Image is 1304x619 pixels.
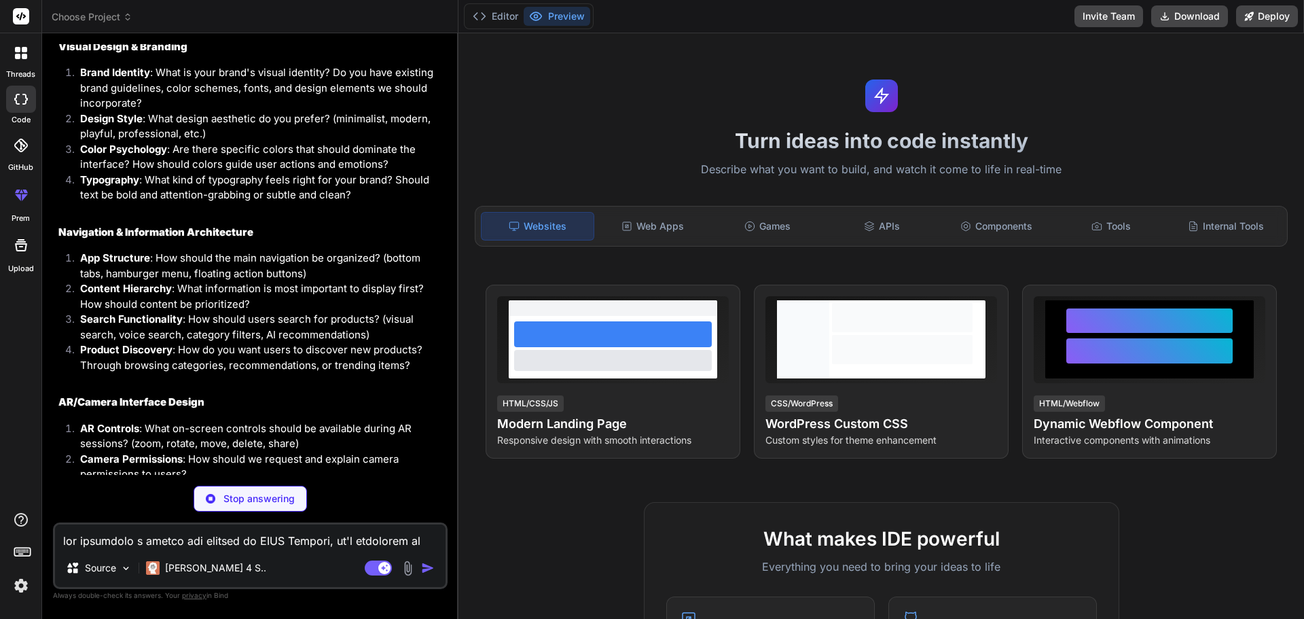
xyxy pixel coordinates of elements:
strong: Navigation & Information Architecture [58,226,253,238]
li: : What information is most important to display first? How should content be prioritized? [69,281,445,312]
strong: Typography [80,173,139,186]
p: Source [85,561,116,575]
strong: Design Style [80,112,143,125]
p: Responsive design with smooth interactions [497,434,729,447]
p: [PERSON_NAME] 4 S.. [165,561,266,575]
li: : What kind of typography feels right for your brand? Should text be bold and attention-grabbing ... [69,173,445,203]
strong: Search Functionality [80,313,183,325]
li: : Are there specific colors that should dominate the interface? How should colors guide user acti... [69,142,445,173]
strong: Visual Design & Branding [58,40,187,53]
li: : How should we request and explain camera permissions to users? [69,452,445,482]
strong: AR Controls [80,422,139,435]
li: : How should the main navigation be organized? (bottom tabs, hamburger menu, floating action butt... [69,251,445,281]
div: HTML/Webflow [1034,395,1105,412]
div: APIs [826,212,938,241]
div: Games [712,212,824,241]
div: Internal Tools [1170,212,1282,241]
h2: What makes IDE powerful [666,525,1097,553]
strong: Color Psychology [80,143,167,156]
h4: WordPress Custom CSS [765,414,997,434]
img: Claude 4 Sonnet [146,561,160,575]
strong: Camera Permissions [80,453,183,465]
p: Describe what you want to build, and watch it come to life in real-time [467,161,1296,179]
label: threads [6,69,35,80]
li: : What on-screen controls should be available during AR sessions? (zoom, rotate, move, delete, sh... [69,421,445,452]
strong: AR/Camera Interface Design [58,395,204,408]
strong: Content Hierarchy [80,282,172,295]
label: GitHub [8,162,33,173]
p: Everything you need to bring your ideas to life [666,559,1097,575]
div: Websites [481,212,594,241]
label: code [12,114,31,126]
div: CSS/WordPress [765,395,838,412]
button: Deploy [1236,5,1298,27]
strong: Product Discovery [80,343,173,356]
strong: Brand Identity [80,66,150,79]
p: Interactive components with animations [1034,434,1265,447]
div: Components [941,212,1053,241]
li: : What is your brand's visual identity? Do you have existing brand guidelines, color schemes, fon... [69,65,445,111]
img: settings [10,574,33,597]
button: Invite Team [1074,5,1143,27]
div: Web Apps [597,212,709,241]
label: prem [12,213,30,224]
button: Editor [467,7,524,26]
h4: Modern Landing Page [497,414,729,434]
label: Upload [8,263,34,275]
button: Download [1151,5,1228,27]
p: Always double-check its answers. Your in Bind [53,589,448,602]
img: attachment [400,561,416,576]
strong: App Structure [80,251,150,264]
h1: Turn ideas into code instantly [467,128,1296,153]
img: Pick Models [120,563,132,574]
button: Preview [524,7,590,26]
li: : How do you want users to discover new products? Through browsing categories, recommendations, o... [69,342,445,373]
span: privacy [182,591,206,599]
p: Custom styles for theme enhancement [765,434,997,447]
li: : What design aesthetic do you prefer? (minimalist, modern, playful, professional, etc.) [69,111,445,142]
div: HTML/CSS/JS [497,395,564,412]
li: : How should users search for products? (visual search, voice search, category filters, AI recomm... [69,312,445,342]
span: Choose Project [52,10,132,24]
div: Tools [1055,212,1167,241]
h4: Dynamic Webflow Component [1034,414,1265,434]
img: icon [421,561,435,575]
p: Stop answering [223,492,295,506]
